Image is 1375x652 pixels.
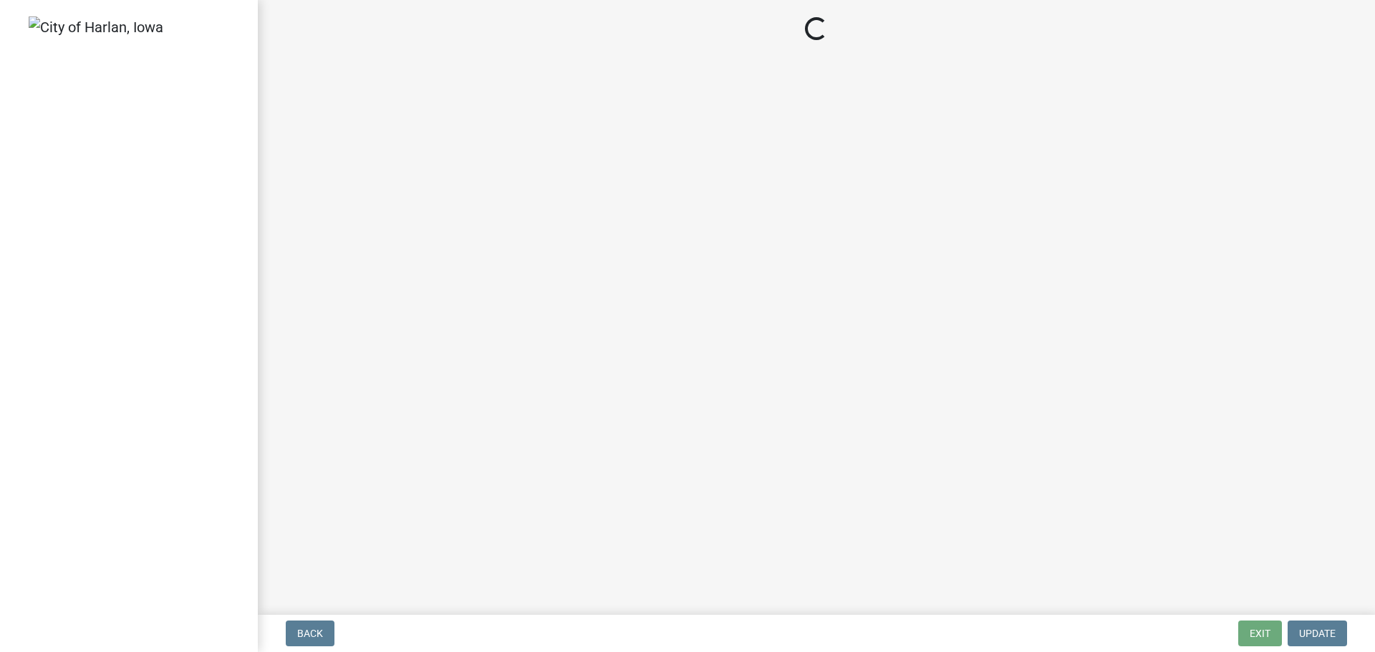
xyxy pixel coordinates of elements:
[286,621,334,646] button: Back
[297,628,323,639] span: Back
[1299,628,1336,639] span: Update
[29,16,163,38] img: City of Harlan, Iowa
[1238,621,1282,646] button: Exit
[1288,621,1347,646] button: Update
